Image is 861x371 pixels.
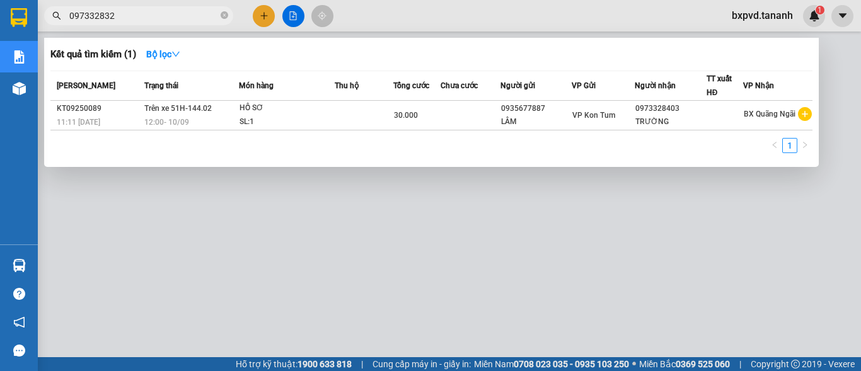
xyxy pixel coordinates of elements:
div: KT09250089 [57,102,141,115]
img: warehouse-icon [13,82,26,95]
a: 1 [783,139,797,152]
span: notification [13,316,25,328]
span: Trên xe 51H-144.02 [144,104,212,113]
button: right [797,138,812,153]
span: right [801,141,809,149]
span: close-circle [221,10,228,22]
span: [PERSON_NAME] [57,81,115,90]
span: Người nhận [635,81,676,90]
div: SL: 1 [240,115,334,129]
li: 1 [782,138,797,153]
span: close-circle [221,11,228,19]
span: 11:11 [DATE] [57,118,100,127]
span: message [13,345,25,357]
span: Chưa cước [441,81,478,90]
span: Thu hộ [335,81,359,90]
span: down [171,50,180,59]
span: VP Nhận [743,81,774,90]
li: Previous Page [767,138,782,153]
span: plus-circle [798,107,812,121]
span: search [52,11,61,20]
span: question-circle [13,288,25,300]
div: TRƯỜNG [635,115,705,128]
div: 0973328403 [635,102,705,115]
span: BX Quãng Ngãi [744,110,795,118]
span: VP Gửi [572,81,596,90]
div: LÂM [501,115,571,128]
button: Bộ lọcdown [136,44,190,64]
span: Tổng cước [393,81,429,90]
img: solution-icon [13,50,26,64]
span: Trạng thái [144,81,178,90]
img: logo-vxr [11,8,27,27]
div: HỒ SƠ [240,101,334,115]
span: 30.000 [394,111,418,120]
button: left [767,138,782,153]
span: Món hàng [239,81,274,90]
li: Next Page [797,138,812,153]
span: Người gửi [500,81,535,90]
strong: Bộ lọc [146,49,180,59]
input: Tìm tên, số ĐT hoặc mã đơn [69,9,218,23]
span: 12:00 - 10/09 [144,118,189,127]
div: 0935677887 [501,102,571,115]
h3: Kết quả tìm kiếm ( 1 ) [50,48,136,61]
span: left [771,141,778,149]
span: TT xuất HĐ [707,74,732,97]
img: warehouse-icon [13,259,26,272]
span: VP Kon Tum [572,111,615,120]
